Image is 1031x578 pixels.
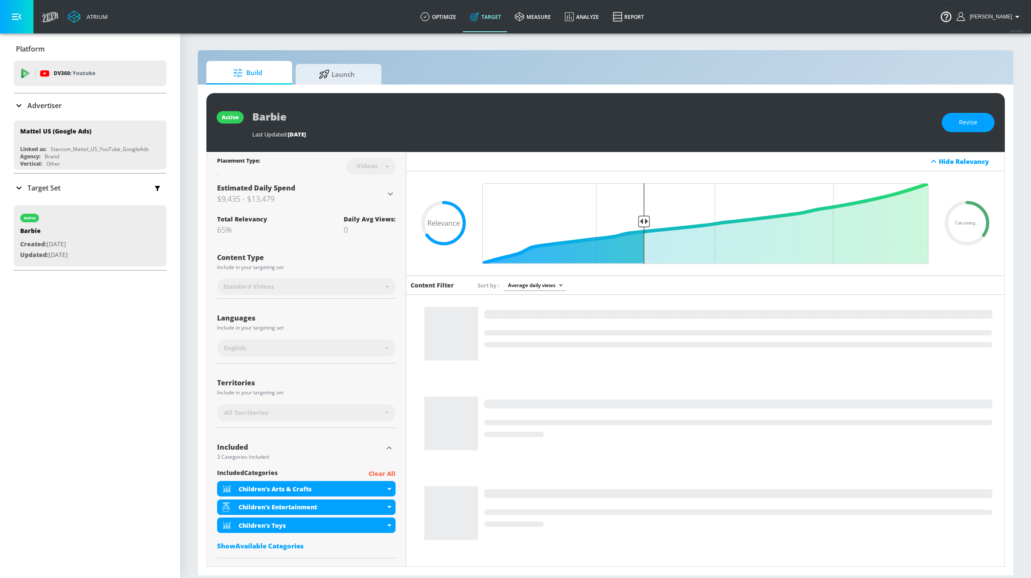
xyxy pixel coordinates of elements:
div: Territories [217,379,396,386]
div: 0 [344,224,396,235]
div: Last Updated: [252,130,933,138]
p: [DATE] [20,239,68,250]
div: activeBarbieCreated:[DATE]Updated:[DATE] [14,205,166,266]
div: Children's Entertainment [239,503,385,511]
p: DV360: [54,69,95,78]
div: Barbie [20,227,68,239]
span: Updated: [20,251,48,259]
div: 3 Categories Included [217,454,383,460]
button: Revise [942,113,995,132]
h3: $9,435 - $13,479 [217,193,385,205]
div: Mattel US (Google Ads)Linked as:Starcom_Mattel_US_YouTube_GoogleAdsAgency:BrandVertical:Other [14,121,166,169]
div: Videos [352,162,382,169]
div: active [222,114,239,121]
span: Created: [20,240,47,248]
div: Vertical: [20,160,42,167]
p: Advertiser [27,101,62,110]
div: Hide Relevancy [406,152,1004,171]
div: Starcom_Mattel_US_YouTube_GoogleAds [51,145,149,153]
div: Linked as: [20,145,46,153]
a: Atrium [68,10,108,23]
span: English [224,344,246,352]
a: Report [606,1,651,32]
span: Revise [959,117,977,128]
div: English [217,339,396,357]
div: Total Relevancy [217,215,267,223]
span: All Territories [224,409,268,417]
div: Children's Arts & Crafts [239,485,385,493]
div: Other [46,160,60,167]
span: Calculating... [955,221,979,225]
span: Launch [304,64,369,85]
span: v 4.24.0 [1010,28,1022,33]
div: Advertiser [14,94,166,118]
a: optimize [414,1,463,32]
p: Target Set [27,183,60,193]
div: Children's Entertainment [217,499,396,515]
div: Children's Arts & Crafts [217,481,396,496]
div: Target Set [14,174,166,202]
div: Daily Avg Views: [344,215,396,223]
span: included Categories [217,469,278,479]
span: Estimated Daily Spend [217,183,295,193]
div: Children's Toys [217,517,396,533]
span: login as: shannon.belforti@zefr.com [966,14,1012,20]
a: Target [463,1,508,32]
div: Mattel US (Google Ads) [20,127,91,135]
div: active [24,216,36,220]
div: All Territories [217,404,396,421]
h6: Content Filter [411,281,454,289]
span: Relevance [427,220,460,227]
div: Estimated Daily Spend$9,435 - $13,479 [217,183,396,205]
div: Children's Toys [239,521,385,530]
div: Hide Relevancy [939,157,1000,166]
p: Clear All [369,469,396,479]
div: Include in your targeting set [217,390,396,395]
span: [DATE] [288,130,306,138]
div: Average daily views [504,279,566,291]
p: Platform [16,44,45,54]
div: Languages [217,315,396,321]
div: Placement Type: [217,157,260,166]
div: 65% [217,224,267,235]
input: Final Threshold [478,183,933,264]
span: Build [215,63,280,83]
p: Youtube [73,69,95,78]
div: ShowAvailable Categories [217,542,396,550]
div: Content Type [217,254,396,261]
a: Analyze [558,1,606,32]
div: Platform [14,37,166,61]
button: [PERSON_NAME] [957,12,1022,22]
div: DV360: Youtube [14,61,166,86]
div: Brand [45,153,59,160]
div: Atrium [83,13,108,21]
span: Sort by [478,281,499,289]
span: Standard Videos [223,282,274,291]
button: Open Resource Center [934,4,958,28]
p: [DATE] [20,250,68,260]
div: Include in your targeting set [217,325,396,330]
a: measure [508,1,558,32]
div: Included [217,444,383,451]
div: Agency: [20,153,40,160]
div: Include in your targeting set [217,265,396,270]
